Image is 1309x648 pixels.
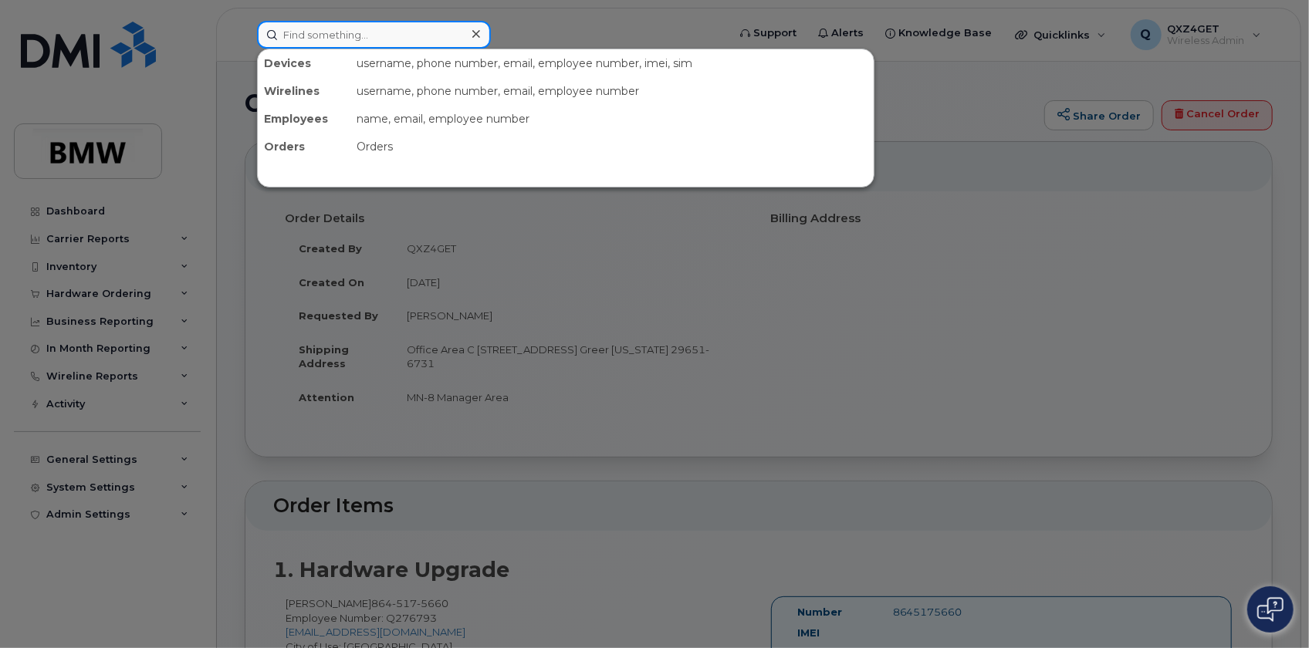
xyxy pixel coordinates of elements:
[350,133,874,160] div: Orders
[350,49,874,77] div: username, phone number, email, employee number, imei, sim
[1257,597,1284,622] img: Open chat
[258,49,350,77] div: Devices
[258,77,350,105] div: Wirelines
[258,133,350,160] div: Orders
[350,77,874,105] div: username, phone number, email, employee number
[258,105,350,133] div: Employees
[350,105,874,133] div: name, email, employee number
